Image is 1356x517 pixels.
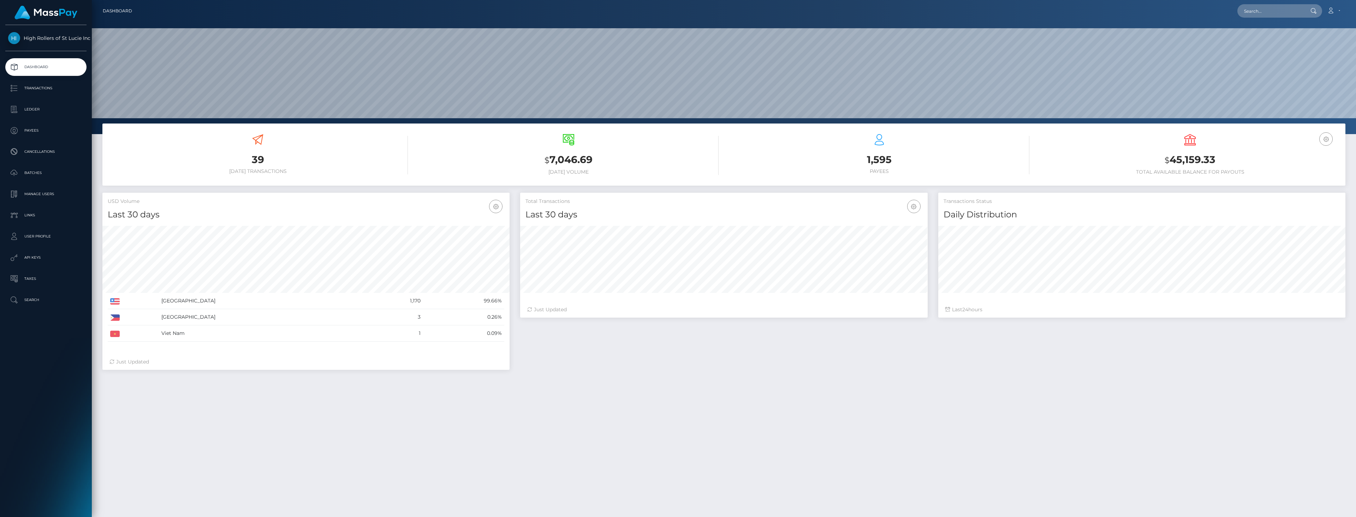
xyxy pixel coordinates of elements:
p: Links [8,210,84,221]
span: 24 [962,306,968,313]
div: Last hours [945,306,1338,313]
a: Cancellations [5,143,87,161]
a: Links [5,206,87,224]
td: 99.66% [423,293,504,309]
h6: [DATE] Transactions [108,168,408,174]
td: 1 [368,325,423,342]
p: Search [8,295,84,305]
img: PH.png [110,314,120,321]
a: Dashboard [5,58,87,76]
h4: Last 30 days [525,209,922,221]
p: Dashboard [8,62,84,72]
h4: Last 30 days [108,209,504,221]
h6: Total Available Balance for Payouts [1040,169,1340,175]
td: [GEOGRAPHIC_DATA] [159,293,368,309]
h4: Daily Distribution [944,209,1340,221]
p: Transactions [8,83,84,94]
td: [GEOGRAPHIC_DATA] [159,309,368,325]
p: User Profile [8,231,84,242]
div: Just Updated [527,306,920,313]
h6: [DATE] Volume [418,169,719,175]
img: US.png [110,298,120,305]
h3: 45,159.33 [1040,153,1340,167]
td: 0.26% [423,309,504,325]
h3: 1,595 [729,153,1029,167]
p: Batches [8,168,84,178]
h5: Transactions Status [944,198,1340,205]
td: 0.09% [423,325,504,342]
h3: 39 [108,153,408,167]
span: High Rollers of St Lucie Inc [5,35,87,41]
h5: Total Transactions [525,198,922,205]
td: 1,170 [368,293,423,309]
div: Just Updated [109,358,502,366]
a: Transactions [5,79,87,97]
a: Ledger [5,101,87,118]
h6: Payees [729,168,1029,174]
small: $ [1165,155,1170,165]
img: VN.png [110,331,120,337]
small: $ [545,155,549,165]
p: Payees [8,125,84,136]
a: User Profile [5,228,87,245]
td: Viet Nam [159,325,368,342]
a: Search [5,291,87,309]
p: Ledger [8,104,84,115]
a: Taxes [5,270,87,288]
img: MassPay Logo [14,6,77,19]
p: Cancellations [8,146,84,157]
a: API Keys [5,249,87,266]
a: Payees [5,122,87,139]
p: Taxes [8,273,84,284]
img: High Rollers of St Lucie Inc [8,32,20,44]
p: Manage Users [8,189,84,199]
td: 3 [368,309,423,325]
input: Search... [1237,4,1304,18]
p: API Keys [8,252,84,263]
h5: USD Volume [108,198,504,205]
a: Manage Users [5,185,87,203]
a: Batches [5,164,87,182]
h3: 7,046.69 [418,153,719,167]
a: Dashboard [103,4,132,18]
